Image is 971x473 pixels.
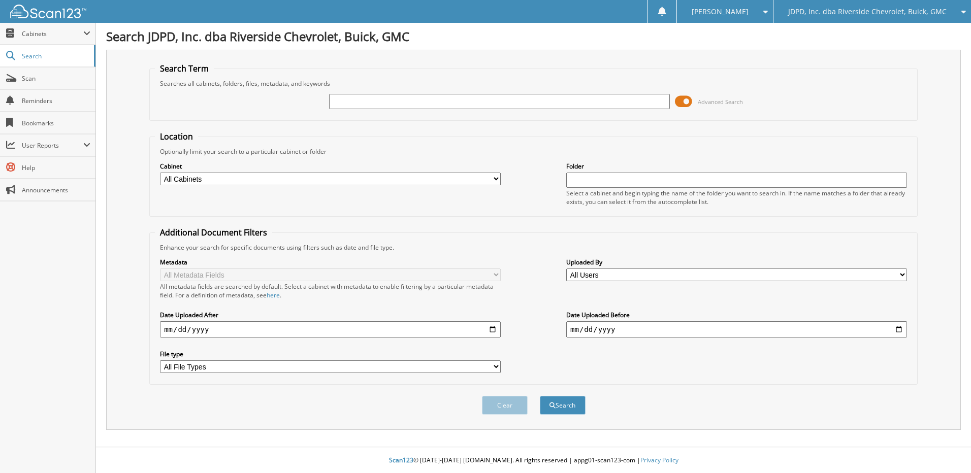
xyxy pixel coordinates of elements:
[155,243,912,252] div: Enhance your search for specific documents using filters such as date and file type.
[10,5,86,18] img: scan123-logo-white.svg
[160,282,501,299] div: All metadata fields are searched by default. Select a cabinet with metadata to enable filtering b...
[788,9,947,15] span: JDPD, Inc. dba Riverside Chevrolet, Buick, GMC
[106,28,961,45] h1: Search JDPD, Inc. dba Riverside Chevrolet, Buick, GMC
[22,29,83,38] span: Cabinets
[566,258,907,266] label: Uploaded By
[155,63,214,74] legend: Search Term
[482,396,528,415] button: Clear
[389,456,413,464] span: Scan123
[22,141,83,150] span: User Reports
[160,162,501,171] label: Cabinet
[160,321,501,337] input: start
[692,9,749,15] span: [PERSON_NAME]
[22,119,90,127] span: Bookmarks
[566,321,907,337] input: end
[22,163,90,172] span: Help
[22,186,90,194] span: Announcements
[155,227,272,238] legend: Additional Document Filters
[566,189,907,206] div: Select a cabinet and begin typing the name of the folder you want to search in. If the name match...
[22,96,90,105] span: Reminders
[155,147,912,156] div: Optionally limit your search to a particular cabinet or folder
[96,448,971,473] div: © [DATE]-[DATE] [DOMAIN_NAME]. All rights reserved | appg01-scan123-com |
[640,456,678,464] a: Privacy Policy
[155,131,198,142] legend: Location
[566,162,907,171] label: Folder
[540,396,586,415] button: Search
[155,79,912,88] div: Searches all cabinets, folders, files, metadata, and keywords
[22,74,90,83] span: Scan
[160,258,501,266] label: Metadata
[160,350,501,358] label: File type
[22,52,89,60] span: Search
[566,311,907,319] label: Date Uploaded Before
[160,311,501,319] label: Date Uploaded After
[267,291,280,299] a: here
[698,98,743,106] span: Advanced Search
